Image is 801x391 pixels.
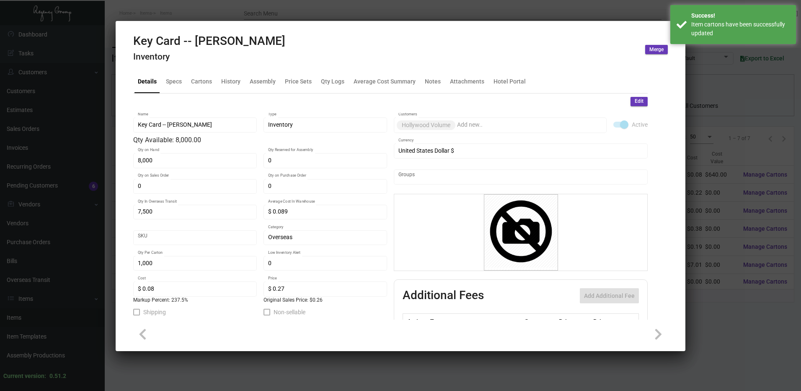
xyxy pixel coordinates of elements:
div: Details [138,77,157,86]
div: Notes [425,77,441,86]
div: Qty Available: 8,000.00 [133,135,387,145]
button: Edit [630,97,648,106]
th: Price [557,314,591,328]
div: Assembly [250,77,276,86]
span: Non-sellable [274,307,305,317]
span: Add Additional Fee [584,292,635,299]
div: Hotel Portal [494,77,526,86]
th: Price type [591,314,629,328]
div: Specs [166,77,182,86]
div: Attachments [450,77,484,86]
div: Average Cost Summary [354,77,416,86]
div: Success! [691,11,790,20]
div: Price Sets [285,77,312,86]
h2: Key Card -- [PERSON_NAME] [133,34,285,48]
div: Current version: [3,372,46,381]
th: Type [428,314,522,328]
div: Item cartons have been successfully updated [691,20,790,38]
div: History [221,77,240,86]
mat-chip: Hollywood Volume [397,120,455,130]
button: Merge [645,45,668,54]
button: Add Additional Fee [580,288,639,303]
span: Shipping [143,307,166,317]
span: Active [632,120,648,130]
th: Active [403,314,429,328]
h4: Inventory [133,52,285,62]
span: Merge [649,46,664,53]
span: Edit [635,98,643,105]
div: 0.51.2 [49,372,66,381]
input: Add new.. [398,174,643,180]
input: Add new.. [457,122,602,128]
th: Cost [522,314,556,328]
div: Qty Logs [321,77,344,86]
div: Cartons [191,77,212,86]
h2: Additional Fees [403,288,484,303]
